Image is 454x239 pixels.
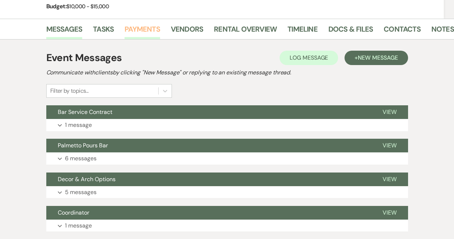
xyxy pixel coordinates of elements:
button: 6 messages [46,152,408,165]
button: Palmetto Pours Bar [46,139,371,152]
p: 5 messages [65,188,97,197]
h1: Event Messages [46,50,122,65]
span: View [383,108,397,116]
span: View [383,142,397,149]
h2: Communicate with clients by clicking "New Message" or replying to an existing message thread. [46,68,408,77]
span: View [383,175,397,183]
a: Timeline [287,23,318,39]
a: Payments [125,23,160,39]
button: Log Message [280,51,338,65]
span: Decor & Arch Options [58,175,116,183]
div: Filter by topics... [50,87,89,95]
a: Docs & Files [328,23,373,39]
a: Vendors [171,23,203,39]
a: Rental Overview [214,23,277,39]
span: View [383,209,397,216]
p: 1 message [65,120,92,130]
span: $10,000 - $15,000 [66,3,109,10]
button: +New Message [345,51,408,65]
button: 1 message [46,220,408,232]
a: Tasks [93,23,114,39]
span: Log Message [290,54,328,61]
button: View [371,173,408,186]
span: Coordinator [58,209,89,216]
button: View [371,139,408,152]
button: 5 messages [46,186,408,198]
button: 1 message [46,119,408,131]
p: 1 message [65,221,92,230]
a: Contacts [384,23,421,39]
span: New Message [358,54,398,61]
button: View [371,105,408,119]
p: 6 messages [65,154,97,163]
a: Messages [46,23,83,39]
button: Coordinator [46,206,371,220]
button: Bar Service Contract [46,105,371,119]
span: Bar Service Contract [58,108,112,116]
button: View [371,206,408,220]
a: Notes [431,23,454,39]
button: Decor & Arch Options [46,173,371,186]
span: Palmetto Pours Bar [58,142,108,149]
span: Budget: [46,3,67,10]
